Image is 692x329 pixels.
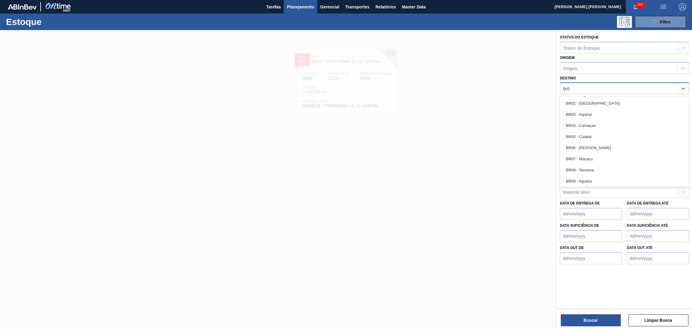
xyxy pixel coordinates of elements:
[266,3,281,11] span: Tarefas
[560,142,689,153] div: BR06 - [PERSON_NAME]
[660,3,667,11] img: userActions
[627,252,689,264] input: dd/mm/yyyy
[560,201,600,205] label: Data de Entrega de
[627,246,653,250] label: Data out até
[402,3,426,11] span: Master Data
[679,3,686,11] img: Logout
[287,3,314,11] span: Planejamento
[563,189,590,195] div: Material ativo
[560,56,575,60] label: Origem
[560,223,599,228] label: Data suficiência de
[6,18,98,25] h1: Estoque
[560,98,689,109] div: BR02 - [GEOGRAPHIC_DATA]
[560,35,599,39] label: Status do Estoque
[660,20,671,24] span: Filtro
[627,230,689,242] input: dd/mm/yyyy
[560,246,584,250] label: Data out de
[375,3,396,11] span: Relatórios
[8,4,37,10] img: TNhmsLtSVTkK8tSr43FrP2fwEKptu5GPRR3wAAAABJRU5ErkJggg==
[320,3,339,11] span: Gerencial
[635,16,686,28] button: Filtro
[636,1,645,8] span: 260
[345,3,369,11] span: Transportes
[626,3,645,11] button: Notificações
[560,252,622,264] input: dd/mm/yyyy
[627,201,669,205] label: Data de Entrega até
[560,153,689,164] div: BR07 - Macacu
[560,96,589,100] label: Coordenação
[617,16,632,28] div: Pogramando: nenhum usuário selecionado
[560,120,689,131] div: BR04 - Camaçari
[563,66,578,71] div: Origem
[560,164,689,176] div: BR08 - Teresina
[627,223,668,228] label: Data suficiência até
[627,208,689,220] input: dd/mm/yyyy
[560,230,622,242] input: dd/mm/yyyy
[560,76,576,80] label: Destino
[560,176,689,187] div: BR09 - Agudos
[560,109,689,120] div: BR03 - Aquiraz
[560,208,622,220] input: dd/mm/yyyy
[563,45,600,50] div: Status do Estoque
[560,131,689,142] div: BR05 - Cuiabá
